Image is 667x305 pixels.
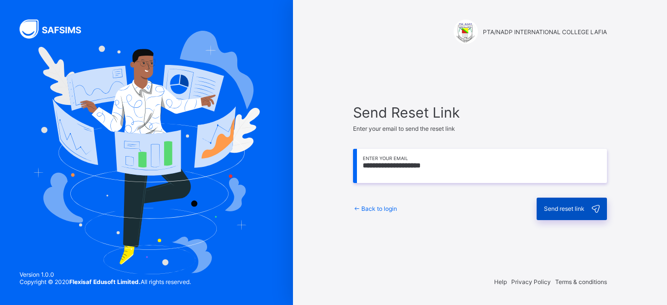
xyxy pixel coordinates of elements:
[20,278,191,285] span: Copyright © 2020 All rights reserved.
[483,28,607,36] span: PTA/NADP INTERNATIONAL COLLEGE LAFIA
[555,278,607,285] span: Terms & conditions
[511,278,551,285] span: Privacy Policy
[20,271,191,278] span: Version 1.0.0
[69,278,141,285] strong: Flexisaf Edusoft Limited.
[494,278,507,285] span: Help
[544,205,584,212] span: Send reset link
[20,20,93,39] img: SAFSIMS Logo
[353,125,455,132] span: Enter your email to send the reset link
[361,205,397,212] span: Back to login
[353,104,607,121] span: Send Reset Link
[353,205,397,212] a: Back to login
[33,31,260,275] img: Hero Image
[454,20,478,44] img: PTA/NADP INTERNATIONAL COLLEGE LAFIA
